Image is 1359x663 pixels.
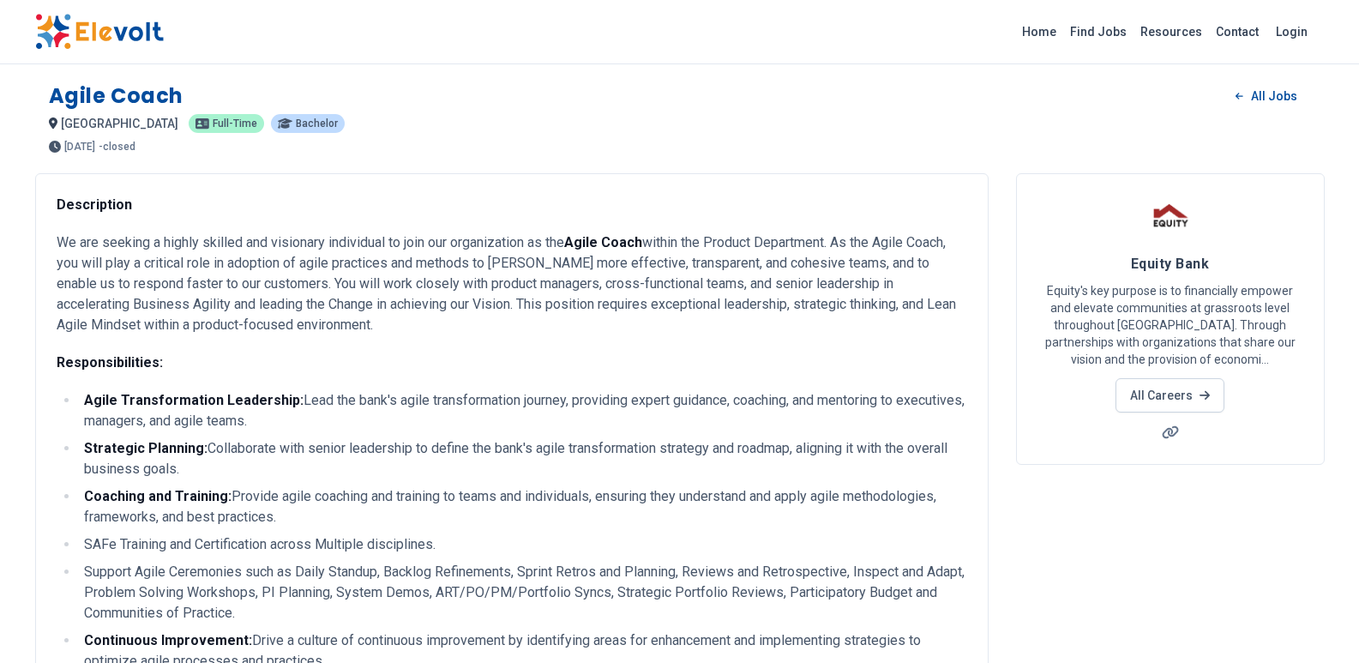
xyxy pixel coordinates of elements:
[49,82,184,110] h1: Agile Coach
[57,354,163,371] strong: Responsibilities:
[64,142,95,152] span: [DATE]
[84,440,207,456] strong: Strategic Planning:
[1131,256,1209,272] span: Equity Bank
[1037,282,1303,368] p: Equity's key purpose is to financially empower and elevate communities at grassroots level throug...
[61,117,178,130] span: [GEOGRAPHIC_DATA]
[84,392,304,408] strong: Agile Transformation Leadership:
[1209,18,1266,45] a: Contact
[79,438,967,479] li: Collaborate with senior leadership to define the bank's agile transformation strategy and roadmap...
[79,562,967,624] li: Support Agile Ceremonies such as Daily Standup, Backlog Refinements, Sprint Retros and Planning, ...
[35,14,164,50] img: Elevolt
[1115,378,1224,413] a: All Careers
[57,196,132,213] strong: Description
[213,118,257,129] span: Full-time
[296,118,338,129] span: Bachelor
[99,142,135,152] p: - closed
[1149,195,1192,238] img: Equity Bank
[1063,18,1134,45] a: Find Jobs
[1266,15,1318,49] a: Login
[84,488,232,504] strong: Coaching and Training:
[564,234,642,250] strong: Agile Coach
[79,486,967,527] li: Provide agile coaching and training to teams and individuals, ensuring they understand and apply ...
[1222,83,1310,109] a: All Jobs
[57,232,967,335] p: We are seeking a highly skilled and visionary individual to join our organization as the within t...
[1015,18,1063,45] a: Home
[79,390,967,431] li: Lead the bank's agile transformation journey, providing expert guidance, coaching, and mentoring ...
[1134,18,1209,45] a: Resources
[79,534,967,555] li: SAFe Training and Certification across Multiple disciplines.
[84,632,252,648] strong: Continuous Improvement:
